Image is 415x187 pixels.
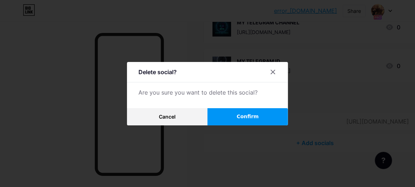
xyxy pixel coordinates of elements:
[127,108,207,125] button: Cancel
[138,68,177,76] div: Delete social?
[138,88,277,97] div: Are you sure you want to delete this social?
[207,108,288,125] button: Confirm
[159,114,176,120] span: Cancel
[237,113,259,120] span: Confirm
